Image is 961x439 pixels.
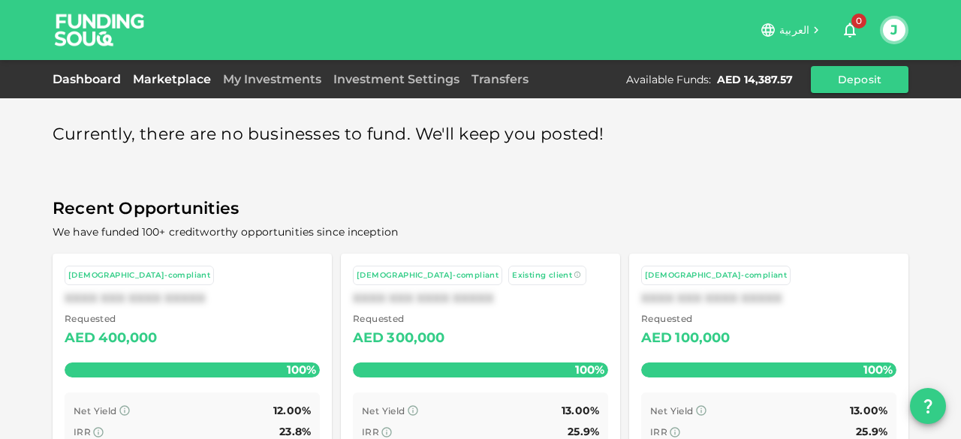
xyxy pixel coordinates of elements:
[53,120,604,149] span: Currently, there are no businesses to fund. We'll keep you posted!
[283,359,320,380] span: 100%
[217,72,327,86] a: My Investments
[717,72,793,87] div: AED 14,387.57
[641,291,896,305] div: XXXX XXX XXXX XXXXX
[883,19,905,41] button: J
[65,311,158,326] span: Requested
[645,269,787,282] div: [DEMOGRAPHIC_DATA]-compliant
[53,225,398,239] span: We have funded 100+ creditworthy opportunities since inception
[327,72,465,86] a: Investment Settings
[357,269,499,282] div: [DEMOGRAPHIC_DATA]-compliant
[626,72,711,87] div: Available Funds :
[571,359,608,380] span: 100%
[65,326,95,350] div: AED
[650,426,667,437] span: IRR
[850,404,887,417] span: 13.00%
[851,14,866,29] span: 0
[353,326,384,350] div: AED
[53,194,908,224] span: Recent Opportunities
[675,326,730,350] div: 100,000
[53,72,127,86] a: Dashboard
[860,359,896,380] span: 100%
[465,72,535,86] a: Transfers
[273,404,311,417] span: 12.00%
[641,311,731,326] span: Requested
[353,311,445,326] span: Requested
[910,388,946,424] button: question
[387,326,444,350] div: 300,000
[68,269,210,282] div: [DEMOGRAPHIC_DATA]-compliant
[562,404,599,417] span: 13.00%
[835,15,865,45] button: 0
[65,291,320,305] div: XXXX XXX XXXX XXXXX
[512,270,572,280] span: Existing client
[279,425,311,438] span: 23.8%
[856,425,887,438] span: 25.9%
[568,425,599,438] span: 25.9%
[779,23,809,37] span: العربية
[127,72,217,86] a: Marketplace
[353,291,608,305] div: XXXX XXX XXXX XXXXX
[74,405,117,416] span: Net Yield
[650,405,694,416] span: Net Yield
[98,326,157,350] div: 400,000
[811,66,908,93] button: Deposit
[362,426,379,437] span: IRR
[641,326,672,350] div: AED
[74,426,91,437] span: IRR
[362,405,405,416] span: Net Yield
